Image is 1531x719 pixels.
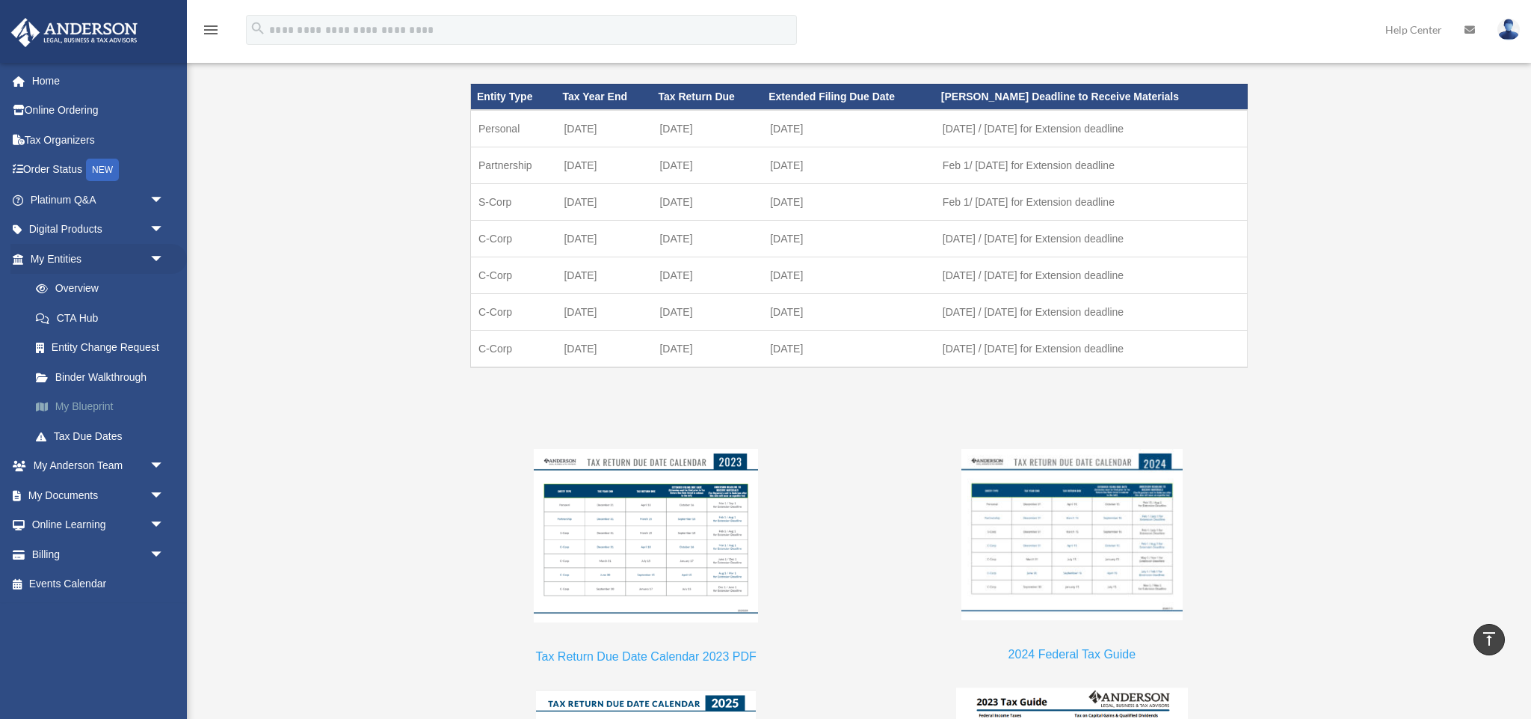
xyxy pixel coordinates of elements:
[961,449,1183,620] img: TaxDueDate_2024-2200x1700-231bdc1
[10,215,187,245] a: Digital Productsarrow_drop_down
[556,293,652,330] td: [DATE]
[935,257,1248,293] td: [DATE] / [DATE] for Extension deadline
[652,84,763,109] th: Tax Return Due
[763,257,935,293] td: [DATE]
[556,257,652,293] td: [DATE]
[10,244,187,274] a: My Entitiesarrow_drop_down
[10,510,187,540] a: Online Learningarrow_drop_down
[935,220,1248,257] td: [DATE] / [DATE] for Extension deadline
[21,333,187,363] a: Entity Change Request
[763,183,935,220] td: [DATE]
[556,84,652,109] th: Tax Year End
[150,539,179,570] span: arrow_drop_down
[250,20,266,37] i: search
[21,362,187,392] a: Binder Walkthrough
[1008,648,1136,668] a: 2024 Federal Tax Guide
[21,303,187,333] a: CTA Hub
[10,66,187,96] a: Home
[556,147,652,183] td: [DATE]
[10,569,187,599] a: Events Calendar
[652,110,763,147] td: [DATE]
[10,155,187,186] a: Order StatusNEW
[150,451,179,482] span: arrow_drop_down
[1473,624,1505,655] a: vertical_align_top
[10,96,187,126] a: Online Ordering
[534,449,758,622] img: taxdueimg
[556,330,652,367] td: [DATE]
[652,147,763,183] td: [DATE]
[10,185,187,215] a: Platinum Q&Aarrow_drop_down
[150,185,179,215] span: arrow_drop_down
[556,110,652,147] td: [DATE]
[21,392,187,422] a: My Blueprint
[1480,630,1498,648] i: vertical_align_top
[556,183,652,220] td: [DATE]
[536,650,757,670] a: Tax Return Due Date Calendar 2023 PDF
[763,110,935,147] td: [DATE]
[652,330,763,367] td: [DATE]
[10,451,187,481] a: My Anderson Teamarrow_drop_down
[150,510,179,541] span: arrow_drop_down
[202,21,220,39] i: menu
[935,183,1248,220] td: Feb 1/ [DATE] for Extension deadline
[471,183,557,220] td: S-Corp
[471,220,557,257] td: C-Corp
[935,84,1248,109] th: [PERSON_NAME] Deadline to Receive Materials
[150,215,179,245] span: arrow_drop_down
[763,147,935,183] td: [DATE]
[21,274,187,304] a: Overview
[202,26,220,39] a: menu
[763,220,935,257] td: [DATE]
[652,183,763,220] td: [DATE]
[471,330,557,367] td: C-Corp
[935,293,1248,330] td: [DATE] / [DATE] for Extension deadline
[150,244,179,275] span: arrow_drop_down
[935,147,1248,183] td: Feb 1/ [DATE] for Extension deadline
[86,159,119,181] div: NEW
[763,293,935,330] td: [DATE]
[652,220,763,257] td: [DATE]
[556,220,652,257] td: [DATE]
[10,539,187,569] a: Billingarrow_drop_down
[935,110,1248,147] td: [DATE] / [DATE] for Extension deadline
[763,84,935,109] th: Extended Filing Due Date
[471,110,557,147] td: Personal
[763,330,935,367] td: [DATE]
[471,84,557,109] th: Entity Type
[10,125,187,155] a: Tax Organizers
[935,330,1248,367] td: [DATE] / [DATE] for Extension deadline
[150,480,179,511] span: arrow_drop_down
[7,18,142,47] img: Anderson Advisors Platinum Portal
[652,293,763,330] td: [DATE]
[1497,19,1520,40] img: User Pic
[21,421,179,451] a: Tax Due Dates
[471,293,557,330] td: C-Corp
[471,147,557,183] td: Partnership
[652,257,763,293] td: [DATE]
[471,257,557,293] td: C-Corp
[10,480,187,510] a: My Documentsarrow_drop_down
